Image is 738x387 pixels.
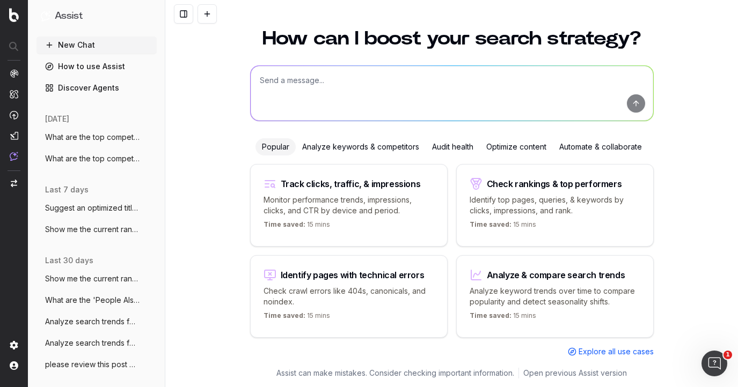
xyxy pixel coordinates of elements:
[36,334,157,352] button: Analyze search trends for: ABCmouse 2
[480,138,553,155] div: Optimize content
[36,79,157,96] a: Discover Agents
[470,286,640,307] p: Analyze keyword trends over time to compare popularity and detect seasonality shifts.
[487,271,625,279] div: Analyze & compare search trends
[470,220,536,233] p: 15 mins
[9,8,19,22] img: Botify logo
[702,351,727,376] iframe: Intercom live chat
[45,273,140,284] span: Show me the current rankings for https:/
[45,132,140,143] span: What are the top competitors ranking for
[41,11,50,21] img: Assist
[264,286,434,307] p: Check crawl errors like 404s, canonicals, and noindex.
[264,311,330,324] p: 15 mins
[724,351,732,359] span: 1
[45,224,140,235] span: Show me the current rankings for https:/
[45,184,89,195] span: last 7 days
[255,138,296,155] div: Popular
[264,220,330,233] p: 15 mins
[470,195,640,216] p: Identify top pages, queries, & keywords by clicks, impressions, and rank.
[553,138,648,155] div: Automate & collaborate
[10,90,18,99] img: Intelligence
[45,295,140,306] span: What are the 'People Also Ask' questions
[281,271,425,279] div: Identify pages with technical errors
[10,152,18,161] img: Assist
[523,368,627,378] a: Open previous Assist version
[36,199,157,217] button: Suggest an optimized title and descripti
[10,131,18,140] img: Studio
[45,153,140,164] span: What are the top competitors ranking for
[10,69,18,78] img: Analytics
[470,220,512,228] span: Time saved:
[36,313,157,330] button: Analyze search trends for: Christmas pri
[36,221,157,238] button: Show me the current rankings for https:/
[36,292,157,309] button: What are the 'People Also Ask' questions
[45,114,69,124] span: [DATE]
[10,361,18,370] img: My account
[36,270,157,287] button: Show me the current rankings for https:/
[36,58,157,75] a: How to use Assist
[41,9,152,24] button: Assist
[250,29,654,48] h1: How can I boost your search strategy?
[264,311,305,319] span: Time saved:
[45,203,140,213] span: Suggest an optimized title and descripti
[45,255,93,266] span: last 30 days
[426,138,480,155] div: Audit health
[45,316,140,327] span: Analyze search trends for: Christmas pri
[36,129,157,146] button: What are the top competitors ranking for
[10,110,18,120] img: Activation
[36,356,157,373] button: please review this post on play based le
[579,346,654,357] span: Explore all use cases
[264,220,305,228] span: Time saved:
[45,359,140,370] span: please review this post on play based le
[470,311,536,324] p: 15 mins
[568,346,654,357] a: Explore all use cases
[276,368,514,378] p: Assist can make mistakes. Consider checking important information.
[36,150,157,167] button: What are the top competitors ranking for
[45,338,140,348] span: Analyze search trends for: ABCmouse 2
[487,180,622,188] div: Check rankings & top performers
[296,138,426,155] div: Analyze keywords & competitors
[10,341,18,349] img: Setting
[281,180,421,188] div: Track clicks, traffic, & impressions
[55,9,83,24] h1: Assist
[36,36,157,54] button: New Chat
[470,311,512,319] span: Time saved:
[264,195,434,216] p: Monitor performance trends, impressions, clicks, and CTR by device and period.
[11,180,17,187] img: Switch project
